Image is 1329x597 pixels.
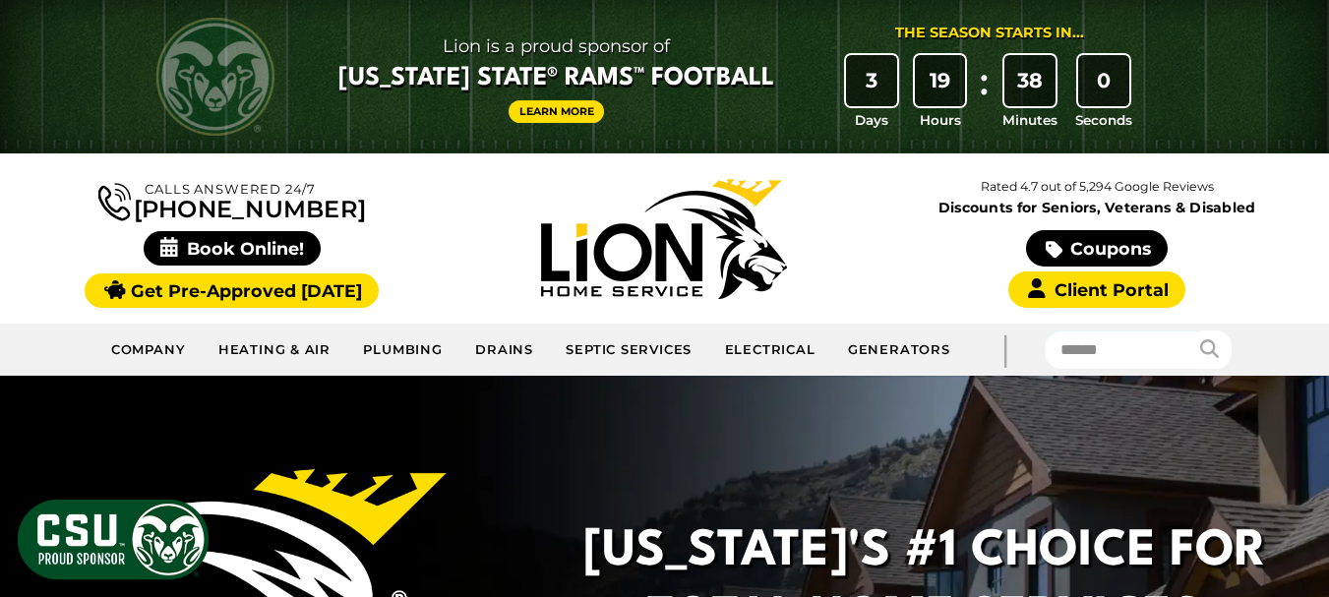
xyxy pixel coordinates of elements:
[920,110,961,130] span: Hours
[974,55,994,131] div: :
[966,324,1045,376] div: |
[1075,110,1132,130] span: Seconds
[85,273,379,308] a: Get Pre-Approved [DATE]
[846,55,897,106] div: 3
[885,201,1309,214] span: Discounts for Seniors, Veterans & Disabled
[895,23,1084,44] div: The Season Starts in...
[156,18,274,136] img: CSU Rams logo
[708,330,831,370] a: Electrical
[338,62,774,95] span: [US_STATE] State® Rams™ Football
[95,330,203,370] a: Company
[15,497,211,582] img: CSU Sponsor Badge
[1078,55,1129,106] div: 0
[1008,271,1185,308] a: Client Portal
[832,330,966,370] a: Generators
[1002,110,1057,130] span: Minutes
[915,55,966,106] div: 19
[1026,230,1168,267] a: Coupons
[1004,55,1056,106] div: 38
[338,30,774,62] span: Lion is a proud sponsor of
[541,179,787,299] img: Lion Home Service
[880,176,1313,198] p: Rated 4.7 out of 5,294 Google Reviews
[855,110,888,130] span: Days
[459,330,550,370] a: Drains
[347,330,459,370] a: Plumbing
[203,330,348,370] a: Heating & Air
[98,179,366,221] a: [PHONE_NUMBER]
[509,100,605,123] a: Learn More
[144,231,322,266] span: Book Online!
[550,330,708,370] a: Septic Services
